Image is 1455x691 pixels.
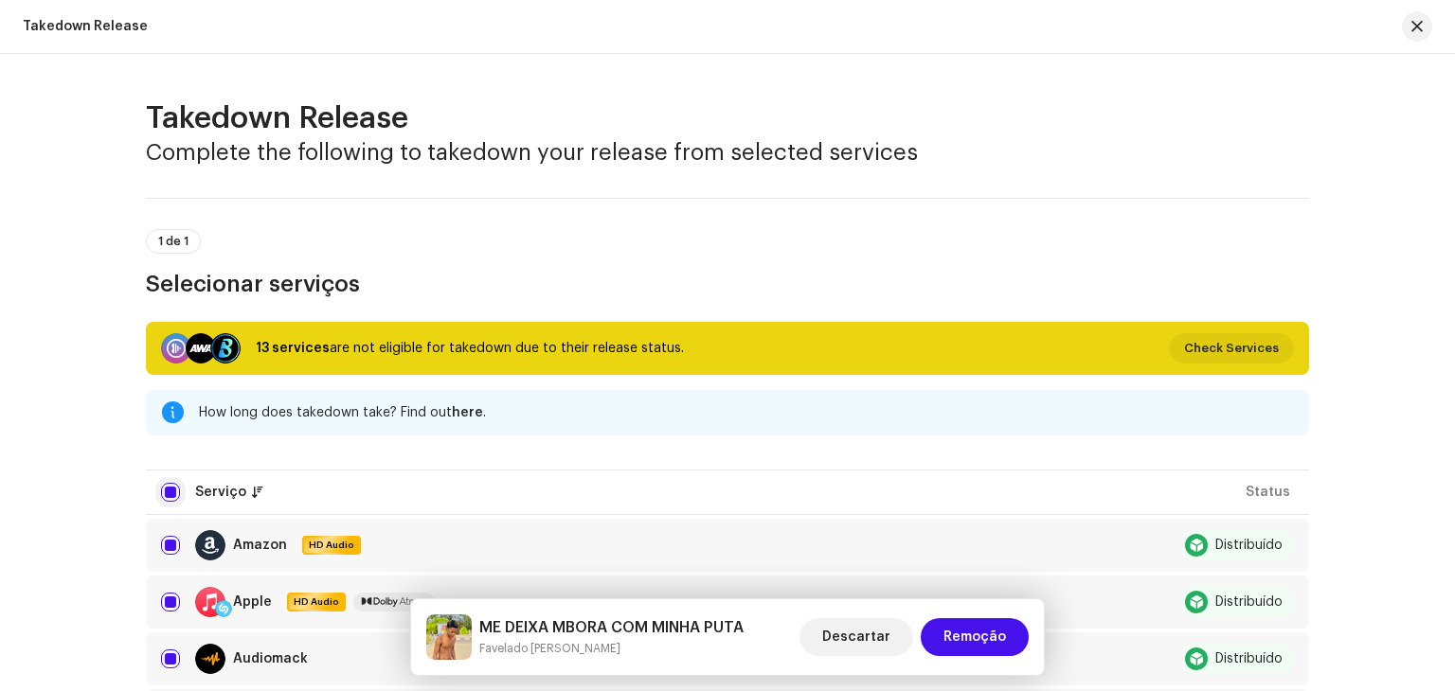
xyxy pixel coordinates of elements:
button: Remoção [921,618,1029,656]
span: Check Services [1184,329,1279,367]
div: Apple [233,595,272,609]
span: Descartar [822,618,890,656]
div: Distribuído [1215,652,1283,665]
img: d091aaa7-5c83-4218-b9c4-4473676fbd6a [426,614,472,660]
span: Remoção [943,618,1006,656]
div: are not eligible for takedown due to their release status. [256,337,684,360]
span: 1 de 1 [158,236,189,247]
div: Amazon [233,539,287,552]
button: Descartar [799,618,913,656]
span: here [452,406,483,419]
h3: Selecionar serviços [146,269,1309,299]
strong: 13 services [256,342,330,355]
span: HD Audio [289,595,344,609]
div: Takedown Release [23,19,148,34]
div: Audiomack [233,652,308,665]
h5: ME DEIXA MBORA COM MINHA PUTA [479,616,744,639]
div: Distribuído [1215,595,1283,609]
h2: Takedown Release [146,99,1309,137]
h3: Complete the following to takedown your release from selected services [146,137,1309,168]
button: Check Services [1169,333,1294,363]
div: Distribuído [1215,539,1283,552]
small: ME DEIXA MBORA COM MINHA PUTA [479,639,744,658]
span: HD Audio [304,539,359,552]
div: How long does takedown take? Find out . [199,401,1294,424]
